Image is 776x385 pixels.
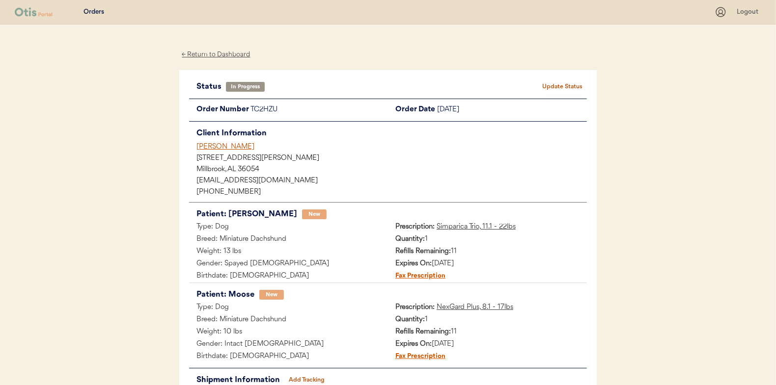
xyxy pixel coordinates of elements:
[395,223,435,231] strong: Prescription:
[196,178,587,184] div: [EMAIL_ADDRESS][DOMAIN_NAME]
[395,248,451,255] strong: Refills Remaining:
[196,80,226,94] div: Status
[388,258,587,270] div: [DATE]
[395,235,425,243] strong: Quantity:
[538,80,587,94] button: Update Status
[196,142,587,152] div: [PERSON_NAME]
[83,7,104,17] div: Orders
[189,338,388,351] div: Gender: Intact [DEMOGRAPHIC_DATA]
[196,127,587,140] div: Client Information
[196,207,297,221] div: Patient: [PERSON_NAME]
[189,233,388,246] div: Breed: Miniature Dachshund
[388,326,587,338] div: 11
[196,155,587,162] div: [STREET_ADDRESS][PERSON_NAME]
[189,104,250,116] div: Order Number
[388,338,587,351] div: [DATE]
[189,246,388,258] div: Weight: 13 lbs
[189,314,388,326] div: Breed: Miniature Dachshund
[388,104,437,116] div: Order Date
[196,288,254,302] div: Patient: Moose
[395,316,425,323] strong: Quantity:
[196,189,587,196] div: [PHONE_NUMBER]
[189,351,388,363] div: Birthdate: [DEMOGRAPHIC_DATA]
[196,166,587,173] div: Millbrook, AL 36054
[395,260,432,267] strong: Expires On:
[437,104,587,116] div: [DATE]
[395,328,451,335] strong: Refills Remaining:
[250,104,388,116] div: TC2HZU
[388,314,587,326] div: 1
[388,351,445,363] div: Fax Prescription
[395,304,435,311] strong: Prescription:
[189,221,388,233] div: Type: Dog
[388,233,587,246] div: 1
[189,302,388,314] div: Type: Dog
[737,7,761,17] div: Logout
[437,223,516,231] u: Simparica Trio, 11.1 - 22lbs
[388,246,587,258] div: 11
[189,270,388,282] div: Birthdate: [DEMOGRAPHIC_DATA]
[189,258,388,270] div: Gender: Spayed [DEMOGRAPHIC_DATA]
[395,340,432,348] strong: Expires On:
[388,270,445,282] div: Fax Prescription
[437,304,513,311] u: NexGard Plus, 8.1 - 17lbs
[189,326,388,338] div: Weight: 10 lbs
[179,49,253,60] div: ← Return to Dashboard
